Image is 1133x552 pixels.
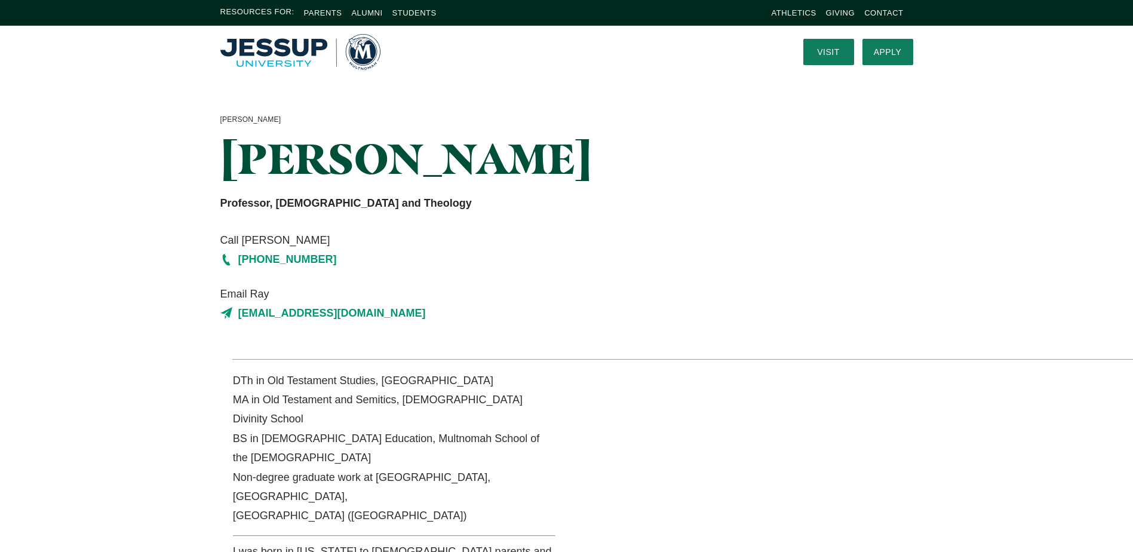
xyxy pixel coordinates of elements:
img: Multnomah University Logo [220,34,380,70]
a: Athletics [772,8,816,17]
p: DTh in Old Testament Studies, [GEOGRAPHIC_DATA] MA in Old Testament and Semitics, [DEMOGRAPHIC_DA... [233,371,555,526]
a: [PHONE_NUMBER] [220,250,675,269]
a: Giving [826,8,855,17]
a: Visit [803,39,854,65]
a: Students [392,8,437,17]
span: Resources For: [220,6,294,20]
a: Apply [862,39,913,65]
h1: [PERSON_NAME] [220,136,675,182]
a: [PERSON_NAME] [220,114,281,127]
a: [EMAIL_ADDRESS][DOMAIN_NAME] [220,303,675,323]
a: Parents [304,8,342,17]
span: Email Ray [220,284,675,303]
a: Home [220,34,380,70]
strong: Professor, [DEMOGRAPHIC_DATA] and Theology [220,197,472,209]
a: Alumni [351,8,382,17]
span: Call [PERSON_NAME] [220,231,675,250]
a: Contact [864,8,903,17]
